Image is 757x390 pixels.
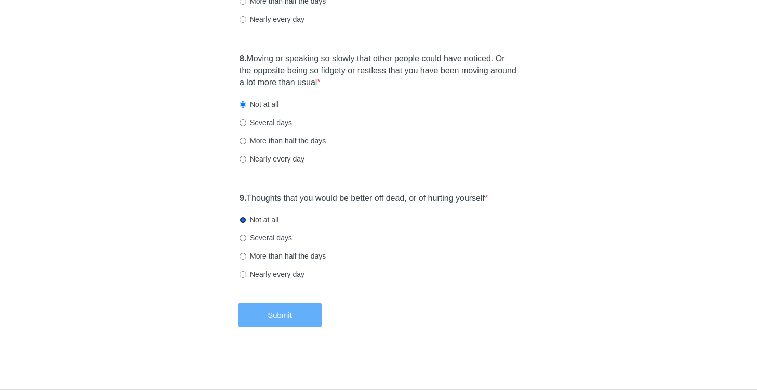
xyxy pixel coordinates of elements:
[240,16,246,23] input: Nearly every day
[240,269,304,279] label: Nearly every day
[240,235,246,241] input: Several days
[238,303,322,327] button: Submit
[240,54,246,63] strong: 8.
[240,154,304,164] label: Nearly every day
[240,99,278,110] label: Not at all
[240,217,246,223] input: Not at all
[240,117,292,128] label: Several days
[240,138,246,144] input: More than half the days
[240,233,292,243] label: Several days
[240,253,246,260] input: More than half the days
[240,53,517,89] label: Moving or speaking so slowly that other people could have noticed. Or the opposite being so fidge...
[240,119,246,126] input: Several days
[240,156,246,163] input: Nearly every day
[240,14,304,24] label: Nearly every day
[240,101,246,108] input: Not at all
[240,194,246,203] strong: 9.
[240,214,278,225] label: Not at all
[240,271,246,278] input: Nearly every day
[240,251,326,261] label: More than half the days
[240,193,488,205] label: Thoughts that you would be better off dead, or of hurting yourself
[240,136,326,146] label: More than half the days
